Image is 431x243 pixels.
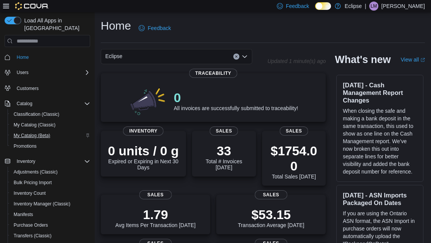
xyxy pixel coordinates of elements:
[345,2,362,11] p: Eclipse
[315,2,331,10] input: Dark Mode
[14,157,38,166] button: Inventory
[11,110,90,119] span: Classification (Classic)
[8,177,93,188] button: Bulk Pricing Import
[116,207,196,228] div: Avg Items Per Transaction [DATE]
[238,207,305,222] p: $53.15
[371,2,377,11] span: LM
[11,142,90,151] span: Promotions
[11,210,36,219] a: Manifests
[14,233,52,239] span: Transfers (Classic)
[11,221,90,230] span: Purchase Orders
[14,99,90,108] span: Catalog
[255,190,287,199] span: Sales
[11,110,62,119] a: Classification (Classic)
[8,188,93,199] button: Inventory Count
[11,120,59,129] a: My Catalog (Classic)
[2,67,93,78] button: Users
[14,180,52,186] span: Bulk Pricing Import
[2,82,93,93] button: Customers
[14,133,50,139] span: My Catalog (Beta)
[11,167,90,177] span: Adjustments (Classic)
[11,167,61,177] a: Adjustments (Classic)
[11,231,90,240] span: Transfers (Classic)
[14,83,90,93] span: Customers
[11,189,49,198] a: Inventory Count
[8,130,93,141] button: My Catalog (Beta)
[365,2,366,11] p: |
[116,207,196,222] p: 1.79
[11,189,90,198] span: Inventory Count
[14,84,42,93] a: Customers
[11,131,90,140] span: My Catalog (Beta)
[14,68,31,77] button: Users
[14,68,90,77] span: Users
[174,90,298,105] p: 0
[11,199,90,208] span: Inventory Manager (Classic)
[14,222,48,228] span: Purchase Orders
[210,126,238,136] span: Sales
[268,143,320,180] div: Total Sales [DATE]
[148,24,171,32] span: Feedback
[335,54,390,66] h2: What's new
[198,143,250,158] p: 33
[2,98,93,109] button: Catalog
[8,220,93,230] button: Purchase Orders
[8,199,93,209] button: Inventory Manager (Classic)
[280,126,308,136] span: Sales
[267,58,326,64] p: Updated 1 minute(s) ago
[14,169,58,175] span: Adjustments (Classic)
[198,143,250,170] div: Total # Invoices [DATE]
[401,57,425,63] a: View allExternal link
[14,52,90,62] span: Home
[268,143,320,174] p: $1754.00
[14,211,33,218] span: Manifests
[14,157,90,166] span: Inventory
[343,81,417,104] h3: [DATE] - Cash Management Report Changes
[8,209,93,220] button: Manifests
[17,69,28,76] span: Users
[14,190,46,196] span: Inventory Count
[8,167,93,177] button: Adjustments (Classic)
[17,85,39,92] span: Customers
[128,85,168,116] img: 0
[369,2,378,11] div: Lanai Monahan
[14,122,56,128] span: My Catalog (Classic)
[286,2,309,10] span: Feedback
[14,99,35,108] button: Catalog
[21,17,90,32] span: Load All Apps in [GEOGRAPHIC_DATA]
[105,52,122,61] span: Eclipse
[139,190,172,199] span: Sales
[17,101,32,107] span: Catalog
[11,142,40,151] a: Promotions
[8,141,93,151] button: Promotions
[8,120,93,130] button: My Catalog (Classic)
[381,2,425,11] p: [PERSON_NAME]
[11,199,73,208] a: Inventory Manager (Classic)
[242,54,248,60] button: Open list of options
[107,143,180,158] p: 0 units / 0 g
[17,54,29,60] span: Home
[17,158,35,164] span: Inventory
[343,107,417,175] p: When closing the safe and making a bank deposit in the same transaction, this used to show as one...
[14,143,37,149] span: Promotions
[189,69,237,78] span: Traceability
[233,54,239,60] button: Clear input
[14,201,70,207] span: Inventory Manager (Classic)
[11,221,51,230] a: Purchase Orders
[11,178,55,187] a: Bulk Pricing Import
[11,210,90,219] span: Manifests
[11,178,90,187] span: Bulk Pricing Import
[11,131,53,140] a: My Catalog (Beta)
[101,18,131,33] h1: Home
[174,90,298,111] div: All invoices are successfully submitted to traceability!
[123,126,164,136] span: Inventory
[11,231,55,240] a: Transfers (Classic)
[15,2,49,10] img: Cova
[14,53,32,62] a: Home
[14,111,59,117] span: Classification (Classic)
[420,58,425,62] svg: External link
[8,109,93,120] button: Classification (Classic)
[2,52,93,63] button: Home
[136,21,174,36] a: Feedback
[107,143,180,170] div: Expired or Expiring in Next 30 Days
